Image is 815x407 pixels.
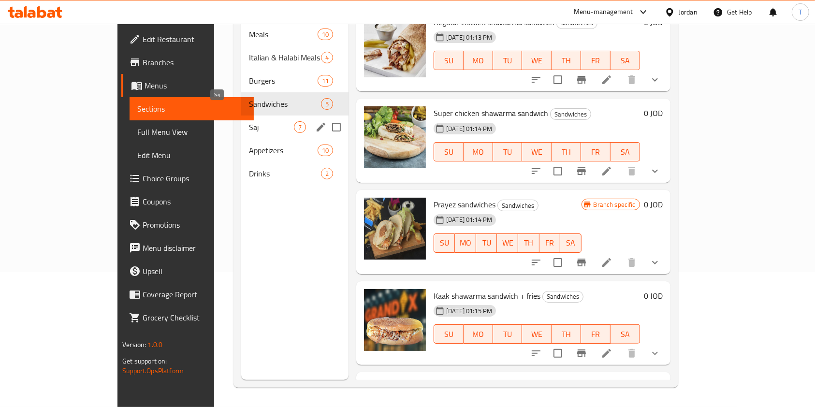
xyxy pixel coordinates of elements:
[539,233,561,253] button: FR
[121,283,254,306] a: Coverage Report
[555,327,577,341] span: TH
[543,236,557,250] span: FR
[526,145,548,159] span: WE
[526,327,548,341] span: WE
[620,342,643,365] button: delete
[493,324,523,344] button: TU
[121,51,254,74] a: Branches
[643,251,667,274] button: show more
[526,54,548,68] span: WE
[467,327,489,341] span: MO
[442,124,496,133] span: [DATE] 01:14 PM
[480,236,494,250] span: TU
[130,120,254,144] a: Full Menu View
[318,30,333,39] span: 10
[121,236,254,260] a: Menu disclaimer
[143,57,246,68] span: Branches
[294,121,306,133] div: items
[121,74,254,97] a: Menus
[550,108,591,120] div: Sandwiches
[143,265,246,277] span: Upsell
[614,145,636,159] span: SA
[455,233,476,253] button: MO
[611,51,640,70] button: SA
[143,312,246,323] span: Grocery Checklist
[438,54,460,68] span: SU
[122,364,184,377] a: Support.OpsPlatform
[249,121,294,133] span: Saj
[434,233,455,253] button: SU
[143,289,246,300] span: Coverage Report
[137,149,246,161] span: Edit Menu
[611,142,640,161] button: SA
[121,190,254,213] a: Coupons
[552,142,581,161] button: TH
[314,120,328,134] button: edit
[501,236,514,250] span: WE
[467,54,489,68] span: MO
[442,33,496,42] span: [DATE] 01:13 PM
[442,215,496,224] span: [DATE] 01:14 PM
[601,348,612,359] a: Edit menu item
[643,68,667,91] button: show more
[570,342,593,365] button: Branch-specific-item
[434,197,495,212] span: Prayez sandwiches
[241,139,349,162] div: Appetizers10
[570,68,593,91] button: Branch-specific-item
[137,103,246,115] span: Sections
[249,75,318,87] span: Burgers
[318,145,333,156] div: items
[643,342,667,365] button: show more
[321,169,333,178] span: 2
[434,289,540,303] span: Kaak shawarma sandwich + fries
[570,160,593,183] button: Branch-specific-item
[649,257,661,268] svg: Show Choices
[574,6,633,18] div: Menu-management
[321,53,333,62] span: 4
[241,69,349,92] div: Burgers11
[493,51,523,70] button: TU
[434,379,562,394] span: French shawarma sandwich + potatoes
[620,160,643,183] button: delete
[548,70,568,90] span: Select to update
[143,219,246,231] span: Promotions
[644,106,663,120] h6: 0 JOD
[543,291,583,302] span: Sandwiches
[321,100,333,109] span: 5
[459,236,472,250] span: MO
[434,142,464,161] button: SU
[249,145,318,156] span: Appetizers
[241,162,349,185] div: Drinks2
[799,7,802,17] span: T
[497,145,519,159] span: TU
[476,233,497,253] button: TU
[497,200,538,211] div: Sandwiches
[522,324,552,344] button: WE
[321,52,333,63] div: items
[148,338,163,351] span: 1.0.0
[464,142,493,161] button: MO
[552,324,581,344] button: TH
[122,338,146,351] span: Version:
[318,146,333,155] span: 10
[614,54,636,68] span: SA
[524,160,548,183] button: sort-choices
[590,200,640,209] span: Branch specific
[318,76,333,86] span: 11
[522,236,536,250] span: TH
[601,257,612,268] a: Edit menu item
[241,92,349,116] div: Sandwiches5
[121,213,254,236] a: Promotions
[649,74,661,86] svg: Show Choices
[620,68,643,91] button: delete
[493,142,523,161] button: TU
[241,19,349,189] nav: Menu sections
[143,242,246,254] span: Menu disclaimer
[249,168,321,179] span: Drinks
[121,306,254,329] a: Grocery Checklist
[464,324,493,344] button: MO
[555,54,577,68] span: TH
[434,51,464,70] button: SU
